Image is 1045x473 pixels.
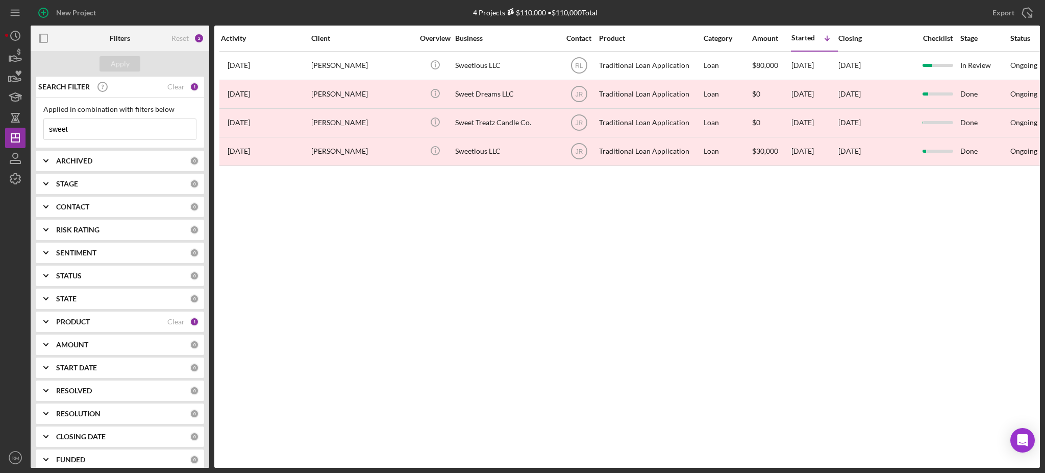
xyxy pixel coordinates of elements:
div: Checklist [916,34,959,42]
div: New Project [56,3,96,23]
b: RESOLVED [56,387,92,395]
div: [PERSON_NAME] [311,109,413,136]
div: Clear [167,318,185,326]
b: RESOLUTION [56,410,101,418]
div: Open Intercom Messenger [1010,428,1035,453]
div: $80,000 [752,52,790,79]
div: In Review [960,52,1009,79]
div: Started [791,34,815,42]
b: PRODUCT [56,318,90,326]
text: RL [575,62,583,69]
div: 0 [190,363,199,372]
div: Done [960,138,1009,165]
div: Product [599,34,701,42]
div: 0 [190,156,199,165]
div: Ongoing [1010,61,1037,69]
time: [DATE] [838,89,861,98]
b: RISK RATING [56,226,99,234]
div: [DATE] [791,109,837,136]
time: 2024-07-15 20:00 [228,119,250,127]
b: SENTIMENT [56,249,96,257]
time: [DATE] [838,61,861,69]
text: RM [12,455,19,461]
div: 1 [190,82,199,91]
div: Loan [704,138,751,165]
b: CONTACT [56,203,89,211]
button: Apply [99,56,140,72]
div: $110,000 [505,8,546,17]
div: Loan [704,81,751,108]
div: Overview [416,34,454,42]
div: 1 [190,317,199,326]
div: 0 [190,432,199,441]
b: SEARCH FILTER [38,83,90,91]
div: [PERSON_NAME] [311,138,413,165]
button: New Project [31,3,106,23]
div: 0 [190,202,199,211]
b: AMOUNT [56,341,88,349]
div: Applied in combination with filters below [43,105,196,113]
div: Client [311,34,413,42]
time: [DATE] [838,118,861,127]
time: 2024-04-11 19:01 [228,147,250,155]
div: Loan [704,109,751,136]
div: Traditional Loan Application [599,81,701,108]
div: Sweetlous LLC [455,52,557,79]
div: $0 [752,81,790,108]
div: Clear [167,83,185,91]
time: 2025-05-11 02:54 [228,90,250,98]
div: Amount [752,34,790,42]
text: JR [575,148,583,155]
div: Business [455,34,557,42]
div: [DATE] [791,138,837,165]
div: Apply [111,56,130,72]
div: 0 [190,409,199,418]
b: STATUS [56,272,82,280]
b: ARCHIVED [56,157,92,165]
div: 0 [190,294,199,303]
div: 0 [190,340,199,349]
div: Activity [221,34,310,42]
b: START DATE [56,364,97,372]
button: RM [5,447,26,468]
time: [DATE] [838,147,861,155]
div: Contact [560,34,598,42]
div: 0 [190,179,199,188]
div: Sweetlous LLC [455,138,557,165]
div: $0 [752,109,790,136]
b: CLOSING DATE [56,433,106,441]
button: Export [982,3,1040,23]
div: Export [992,3,1014,23]
div: Traditional Loan Application [599,52,701,79]
div: Traditional Loan Application [599,138,701,165]
div: Category [704,34,751,42]
div: Sweet Treatz Candle Co. [455,109,557,136]
div: Ongoing [1010,119,1037,127]
div: 0 [190,248,199,257]
div: Reset [171,34,189,42]
div: 0 [190,386,199,395]
div: Sweet Dreams LLC [455,81,557,108]
b: FUNDED [56,456,85,464]
div: Ongoing [1010,90,1037,98]
div: Loan [704,52,751,79]
text: JR [575,120,583,127]
b: STAGE [56,180,78,188]
div: [PERSON_NAME] [311,81,413,108]
div: 2 [194,33,204,43]
div: $30,000 [752,138,790,165]
div: Closing [838,34,915,42]
div: 4 Projects • $110,000 Total [473,8,598,17]
div: Stage [960,34,1009,42]
div: [DATE] [791,52,837,79]
div: 0 [190,225,199,234]
b: Filters [110,34,130,42]
b: STATE [56,295,77,303]
div: Traditional Loan Application [599,109,701,136]
div: Done [960,81,1009,108]
div: [DATE] [791,81,837,108]
text: JR [575,91,583,98]
div: 0 [190,271,199,280]
div: Done [960,109,1009,136]
div: Ongoing [1010,147,1037,155]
